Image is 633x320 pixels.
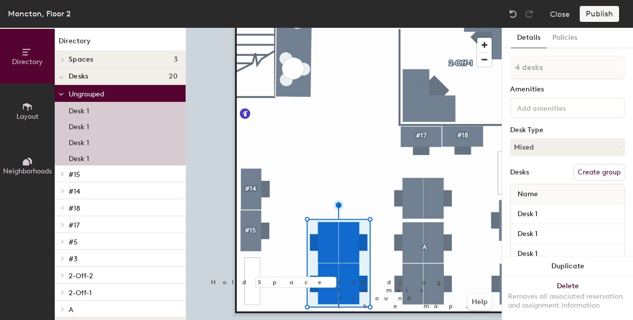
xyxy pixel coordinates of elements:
button: Policies [546,28,583,48]
div: Amenities [510,85,625,93]
span: A [69,306,73,314]
span: 2-Off-1 [69,289,92,297]
span: #15 [69,170,80,179]
span: Spaces [69,56,94,64]
button: Create group [573,164,625,181]
span: #5 [69,238,78,246]
img: Redo [524,9,534,19]
h1: Directory [55,36,186,51]
div: Desks [510,168,529,176]
img: Undo [508,9,518,19]
span: #14 [69,187,80,196]
button: DeleteRemoves all associated reservation and assignment information [502,276,633,320]
div: Moncton, Floor 2 [8,7,71,20]
button: Close [550,6,570,22]
p: Desk 1 [69,120,89,131]
span: 2-Off-2 [69,272,93,280]
button: Help [468,294,492,310]
span: Desks [69,73,88,80]
input: Add amenities [515,101,605,113]
span: Directory [12,58,43,66]
span: #3 [69,255,78,263]
span: Layout [16,112,39,121]
input: Unnamed desk [513,247,623,261]
span: 20 [169,73,178,80]
span: Name [513,185,543,203]
span: Ungrouped [69,90,104,98]
button: Mixed [510,138,625,156]
p: Desk 1 [69,104,89,115]
span: #17 [69,221,80,230]
span: 3 [174,56,178,64]
span: Neighborhoods [3,167,52,175]
div: Desk Type [510,126,625,134]
p: Desk 1 [69,152,89,163]
div: Removes all associated reservation and assignment information [508,292,627,310]
button: Duplicate [502,256,633,276]
p: Desk 1 [69,136,89,147]
button: Details [511,28,546,48]
input: Unnamed desk [513,207,623,221]
span: #18 [69,204,80,213]
input: Unnamed desk [513,227,623,241]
